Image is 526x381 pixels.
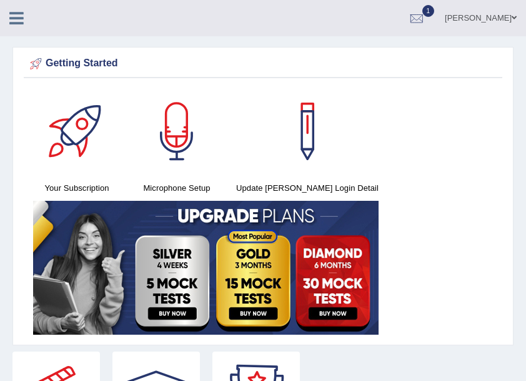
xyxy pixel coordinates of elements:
h4: Your Subscription [33,181,121,195]
h4: Microphone Setup [133,181,221,195]
h4: Update [PERSON_NAME] Login Detail [233,181,382,195]
img: small5.jpg [33,201,379,335]
div: Getting Started [27,54,499,73]
span: 1 [422,5,435,17]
